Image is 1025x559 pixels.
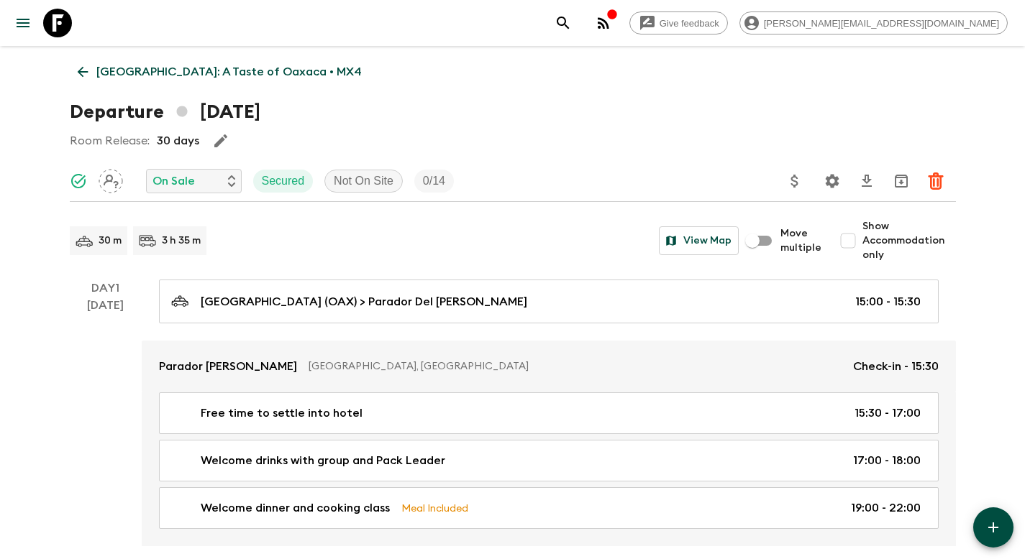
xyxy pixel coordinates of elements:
span: [PERSON_NAME][EMAIL_ADDRESS][DOMAIN_NAME] [756,18,1007,29]
p: Secured [262,172,305,190]
p: 3 h 35 m [162,234,201,248]
a: Free time to settle into hotel15:30 - 17:00 [159,392,939,434]
p: 19:00 - 22:00 [851,499,921,517]
p: 17:00 - 18:00 [853,452,921,469]
p: 15:00 - 15:30 [855,293,921,310]
a: [GEOGRAPHIC_DATA]: A Taste of Oaxaca • MX4 [70,57,370,86]
button: Settings [818,167,847,195]
div: Trip Fill [414,170,454,193]
div: Secured [253,170,314,193]
p: 0 / 14 [423,172,445,190]
p: 15:30 - 17:00 [855,405,921,422]
a: [GEOGRAPHIC_DATA] (OAX) > Parador Del [PERSON_NAME]15:00 - 15:30 [159,279,939,323]
p: [GEOGRAPHIC_DATA]: A Taste of Oaxaca • MX4 [96,63,362,80]
div: [PERSON_NAME][EMAIL_ADDRESS][DOMAIN_NAME] [739,11,1008,34]
p: Day 1 [70,279,142,297]
p: On Sale [152,172,195,190]
button: search adventures [549,9,578,37]
svg: Synced Successfully [70,172,87,190]
button: Update Price, Early Bird Discount and Costs [780,167,809,195]
a: Welcome dinner and cooking classMeal Included19:00 - 22:00 [159,487,939,529]
p: Welcome dinner and cooking class [201,499,390,517]
a: Welcome drinks with group and Pack Leader17:00 - 18:00 [159,440,939,481]
span: Give feedback [652,18,727,29]
p: Not On Site [334,172,393,190]
div: [DATE] [87,297,124,546]
p: Welcome drinks with group and Pack Leader [201,452,445,469]
h1: Departure [DATE] [70,98,260,126]
span: Assign pack leader [99,173,123,185]
span: Show Accommodation only [862,219,956,262]
p: Check-in - 15:30 [853,358,939,375]
button: Delete [921,167,950,195]
button: Archive (Completed, Cancelled or Unsynced Departures only) [887,167,916,195]
a: Give feedback [629,11,728,34]
div: Not On Site [324,170,403,193]
p: [GEOGRAPHIC_DATA] (OAX) > Parador Del [PERSON_NAME] [201,293,527,310]
button: Download CSV [852,167,881,195]
p: Parador [PERSON_NAME] [159,358,297,375]
p: Meal Included [401,500,468,516]
p: [GEOGRAPHIC_DATA], [GEOGRAPHIC_DATA] [309,359,842,374]
button: menu [9,9,37,37]
p: Free time to settle into hotel [201,405,363,422]
button: View Map [659,226,739,255]
p: 30 days [157,132,199,149]
p: 30 m [99,234,122,248]
p: Room Release: [70,132,150,149]
a: Parador [PERSON_NAME][GEOGRAPHIC_DATA], [GEOGRAPHIC_DATA]Check-in - 15:30 [142,341,956,392]
span: Move multiple [780,226,822,255]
